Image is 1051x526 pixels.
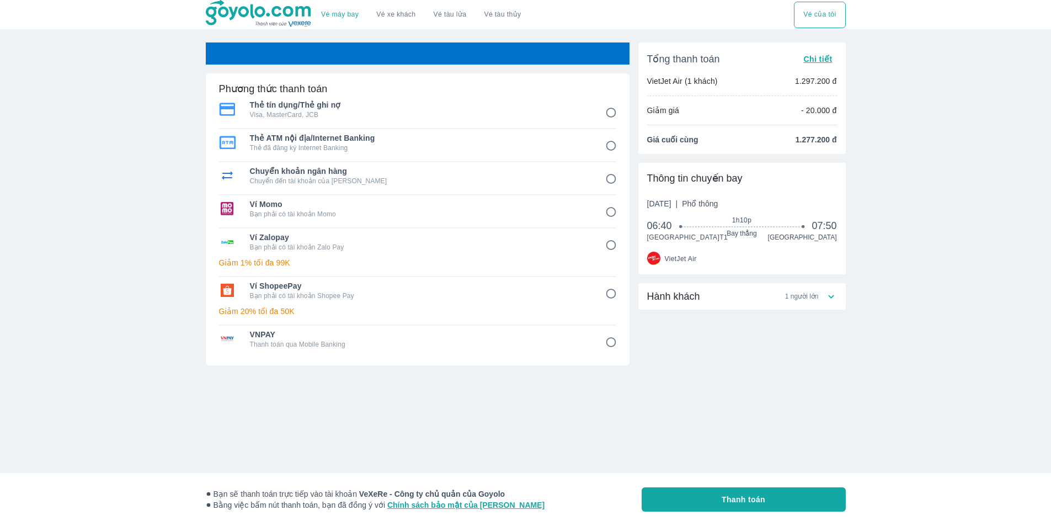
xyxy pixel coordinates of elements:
[475,2,530,28] button: Vé tàu thủy
[676,199,678,208] span: |
[250,232,590,243] span: Ví Zalopay
[425,2,476,28] a: Vé tàu lửa
[647,105,679,116] p: Giảm giá
[219,162,616,189] div: Chuyển khoản ngân hàngChuyển khoản ngân hàngChuyển đến tài khoản của [PERSON_NAME]
[250,144,590,152] p: Thẻ đã đăng ký Internet Banking
[219,306,616,317] p: Giảm 20% tối đa 50K
[219,136,236,149] img: Thẻ ATM nội địa/Internet Banking
[250,243,590,252] p: Bạn phải có tài khoản Zalo Pay
[642,487,846,512] button: Thanh toán
[795,76,837,87] p: 1.297.200 đ
[219,96,616,123] div: Thẻ tín dụng/Thẻ ghi nợThẻ tín dụng/Thẻ ghi nợVisa, MasterCard, JCB
[682,199,718,208] span: Phổ thông
[250,291,590,300] p: Bạn phải có tài khoản Shopee Pay
[219,103,236,116] img: Thẻ tín dụng/Thẻ ghi nợ
[387,501,545,509] a: Chính sách bảo mật của [PERSON_NAME]
[219,235,236,248] img: Ví Zalopay
[803,55,832,63] span: Chi tiết
[647,198,718,209] span: [DATE]
[206,488,545,500] span: Bạn sẽ thanh toán trực tiếp vào tài khoản
[812,219,836,232] span: 07:50
[638,283,846,310] div: Hành khách1 người lớn
[250,132,590,144] span: Thẻ ATM nội địa/Internet Banking
[219,229,616,255] div: Ví ZalopayVí ZalopayBạn phải có tài khoản Zalo Pay
[250,329,590,340] span: VNPAY
[219,277,616,304] div: Ví ShopeePayVí ShopeePayBạn phải có tài khoản Shopee Pay
[250,210,590,219] p: Bạn phải có tài khoản Momo
[219,129,616,156] div: Thẻ ATM nội địa/Internet BankingThẻ ATM nội địa/Internet BankingThẻ đã đăng ký Internet Banking
[796,134,837,145] span: 1.277.200 đ
[250,166,590,177] span: Chuyển khoản ngân hàng
[219,169,236,182] img: Chuyển khoản ngân hàng
[799,51,836,67] button: Chi tiết
[250,99,590,110] span: Thẻ tín dụng/Thẻ ghi nợ
[665,254,697,263] span: VietJet Air
[321,10,359,19] a: Vé máy bay
[801,105,837,116] p: - 20.000 đ
[794,2,845,28] div: choose transportation mode
[219,257,616,268] p: Giảm 1% tối đa 99K
[647,134,698,145] span: Giá cuối cùng
[219,332,236,346] img: VNPAY
[722,494,765,505] span: Thanh toán
[647,76,718,87] p: VietJet Air (1 khách)
[219,326,616,352] div: VNPAYVNPAYThanh toán qua Mobile Banking
[785,292,819,301] span: 1 người lớn
[647,219,681,232] span: 06:40
[359,490,505,498] strong: VeXeRe - Công ty chủ quản của Goyolo
[219,195,616,222] div: Ví MomoVí MomoBạn phải có tài khoản Momo
[219,284,236,297] img: Ví ShopeePay
[794,2,845,28] button: Vé của tôi
[250,110,590,119] p: Visa, MasterCard, JCB
[250,280,590,291] span: Ví ShopeePay
[219,82,328,95] h6: Phương thức thanh toán
[376,10,415,19] a: Vé xe khách
[250,177,590,185] p: Chuyển đến tài khoản của [PERSON_NAME]
[219,202,236,215] img: Ví Momo
[647,290,700,303] span: Hành khách
[681,229,803,238] span: Bay thẳng
[250,199,590,210] span: Ví Momo
[312,2,530,28] div: choose transportation mode
[250,340,590,349] p: Thanh toán qua Mobile Banking
[681,216,803,225] span: 1h10p
[647,172,837,185] div: Thông tin chuyến bay
[647,52,720,66] span: Tổng thanh toán
[206,500,545,511] span: Bằng việc bấm nút thanh toán, bạn đã đồng ý với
